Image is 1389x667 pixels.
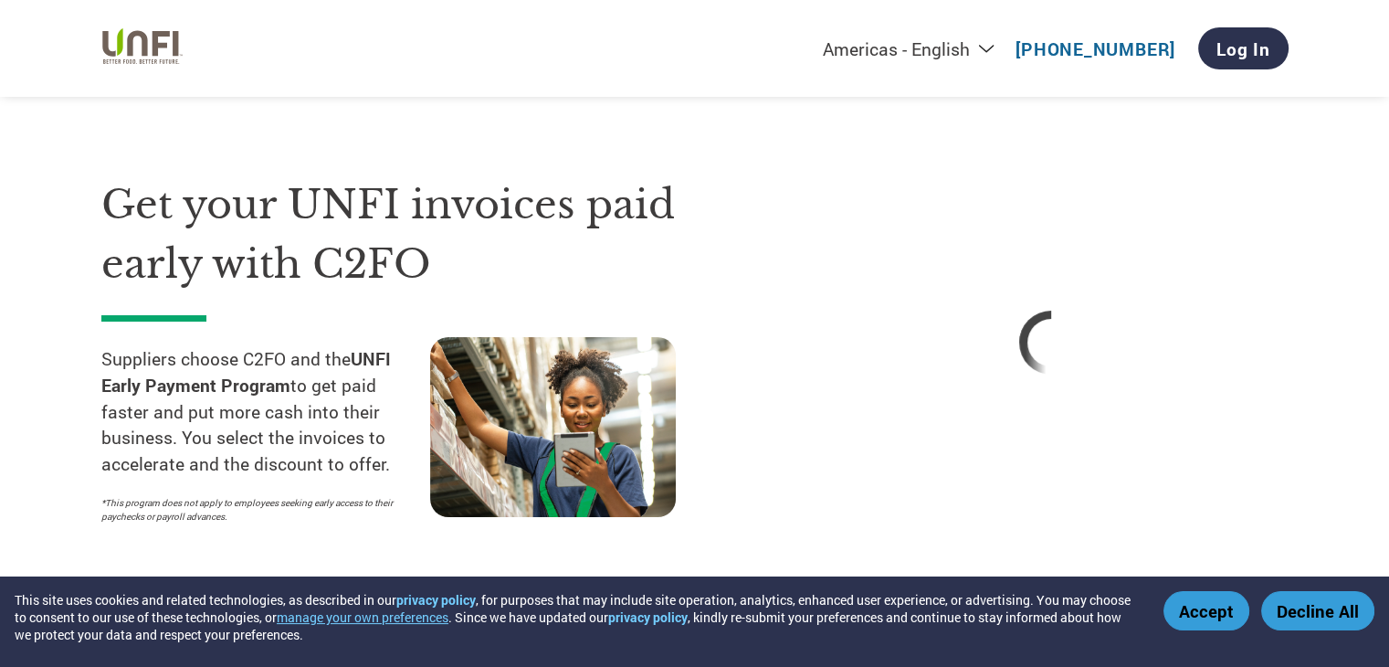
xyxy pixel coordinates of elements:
button: manage your own preferences [277,609,448,626]
img: UNFI [101,24,184,74]
a: [PHONE_NUMBER] [1015,37,1175,60]
button: Accept [1163,591,1249,630]
p: Suppliers choose C2FO and the to get paid faster and put more cash into their business. You selec... [101,346,430,478]
strong: UNFI Early Payment Program [101,347,391,397]
a: privacy policy [608,609,688,626]
button: Decline All [1261,591,1374,630]
a: Log In [1198,27,1289,69]
h1: Get your UNFI invoices paid early with C2FO [101,175,759,293]
img: supply chain worker [430,337,676,517]
div: This site uses cookies and related technologies, as described in our , for purposes that may incl... [15,591,1137,643]
p: *This program does not apply to employees seeking early access to their paychecks or payroll adva... [101,496,412,524]
a: privacy policy [396,591,476,609]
